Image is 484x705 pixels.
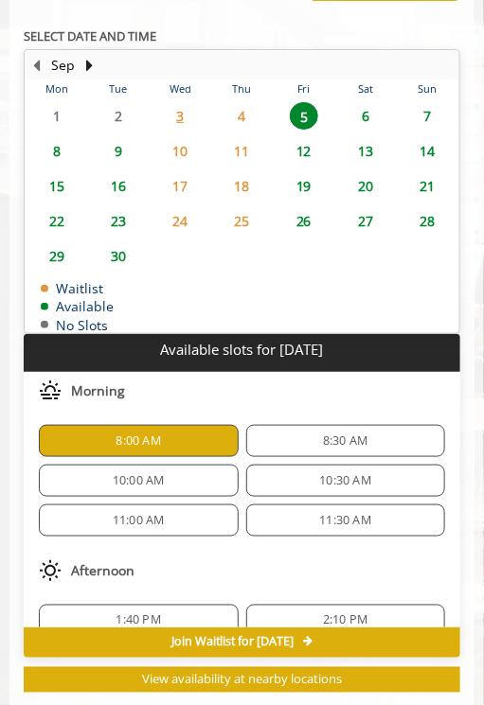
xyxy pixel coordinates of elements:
[87,168,149,203] td: Select day16
[31,342,453,358] p: Available slots for [DATE]
[211,168,273,203] td: Select day18
[413,102,441,130] span: 7
[246,504,446,537] div: 11:30 AM
[39,605,239,637] div: 1:40 PM
[246,425,446,457] div: 8:30 AM
[397,79,458,98] th: Sun
[39,379,62,402] img: morning slots
[104,137,133,165] span: 9
[26,79,87,98] th: Mon
[211,98,273,133] td: Select day4
[273,98,334,133] td: Select day5
[43,207,71,235] span: 22
[39,465,239,497] div: 10:00 AM
[211,79,273,98] th: Thu
[87,133,149,168] td: Select day9
[273,203,334,238] td: Select day26
[41,299,114,313] td: Available
[273,168,334,203] td: Select day19
[150,79,211,98] th: Wed
[290,102,318,130] span: 5
[351,137,380,165] span: 13
[397,98,458,133] td: Select day7
[290,137,318,165] span: 12
[334,133,396,168] td: Select day13
[150,168,211,203] td: Select day17
[71,383,125,398] span: Morning
[87,79,149,98] th: Tue
[43,172,71,200] span: 15
[87,238,149,273] td: Select day30
[26,168,87,203] td: Select day15
[142,671,342,688] span: View availability at nearby locations
[397,168,458,203] td: Select day21
[117,433,161,449] span: 8:00 AM
[104,242,133,270] span: 30
[24,667,460,693] button: View availability at nearby locations
[227,137,256,165] span: 11
[273,133,334,168] td: Select day12
[117,613,161,628] span: 1:40 PM
[113,513,165,528] span: 11:00 AM
[211,133,273,168] td: Select day11
[227,207,256,235] span: 25
[41,281,114,295] td: Waitlist
[113,473,165,488] span: 10:00 AM
[413,207,441,235] span: 28
[166,102,194,130] span: 3
[290,172,318,200] span: 19
[104,172,133,200] span: 16
[334,203,396,238] td: Select day27
[211,203,273,238] td: Select day25
[166,172,194,200] span: 17
[166,207,194,235] span: 24
[39,425,239,457] div: 8:00 AM
[52,55,76,76] button: Sep
[166,137,194,165] span: 10
[246,605,446,637] div: 2:10 PM
[323,433,367,449] span: 8:30 AM
[150,203,211,238] td: Select day24
[82,55,98,76] button: Next Month
[29,55,45,76] button: Previous Month
[334,79,396,98] th: Sat
[43,137,71,165] span: 8
[334,168,396,203] td: Select day20
[397,203,458,238] td: Select day28
[171,635,294,650] span: Join Waitlist for [DATE]
[26,203,87,238] td: Select day22
[319,473,371,488] span: 10:30 AM
[290,207,318,235] span: 26
[150,133,211,168] td: Select day10
[71,563,134,578] span: Afternoon
[319,513,371,528] span: 11:30 AM
[39,559,62,582] img: afternoon slots
[351,207,380,235] span: 27
[43,242,71,270] span: 29
[104,207,133,235] span: 23
[26,133,87,168] td: Select day8
[39,504,239,537] div: 11:00 AM
[397,133,458,168] td: Select day14
[334,98,396,133] td: Select day6
[273,79,334,98] th: Fri
[246,465,446,497] div: 10:30 AM
[26,238,87,273] td: Select day29
[41,318,114,332] td: No Slots
[351,172,380,200] span: 20
[24,27,156,44] b: SELECT DATE AND TIME
[150,98,211,133] td: Select day3
[227,102,256,130] span: 4
[87,203,149,238] td: Select day23
[413,137,441,165] span: 14
[351,102,380,130] span: 6
[413,172,441,200] span: 21
[323,613,367,628] span: 2:10 PM
[227,172,256,200] span: 18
